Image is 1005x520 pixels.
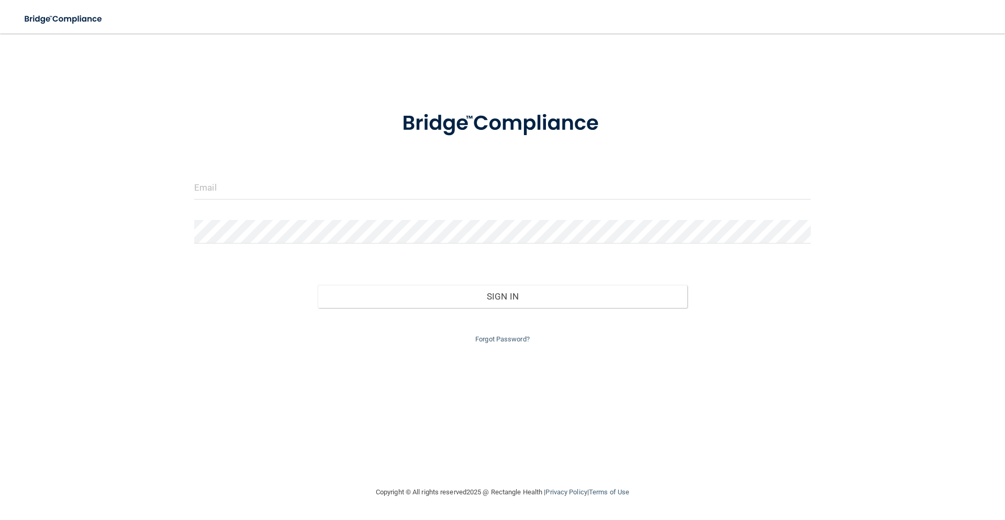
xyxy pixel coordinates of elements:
div: Copyright © All rights reserved 2025 @ Rectangle Health | | [311,475,694,509]
a: Terms of Use [589,488,629,496]
img: bridge_compliance_login_screen.278c3ca4.svg [16,8,112,30]
a: Privacy Policy [545,488,587,496]
input: Email [194,176,811,200]
button: Sign In [318,285,688,308]
a: Forgot Password? [475,335,530,343]
img: bridge_compliance_login_screen.278c3ca4.svg [381,96,624,151]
